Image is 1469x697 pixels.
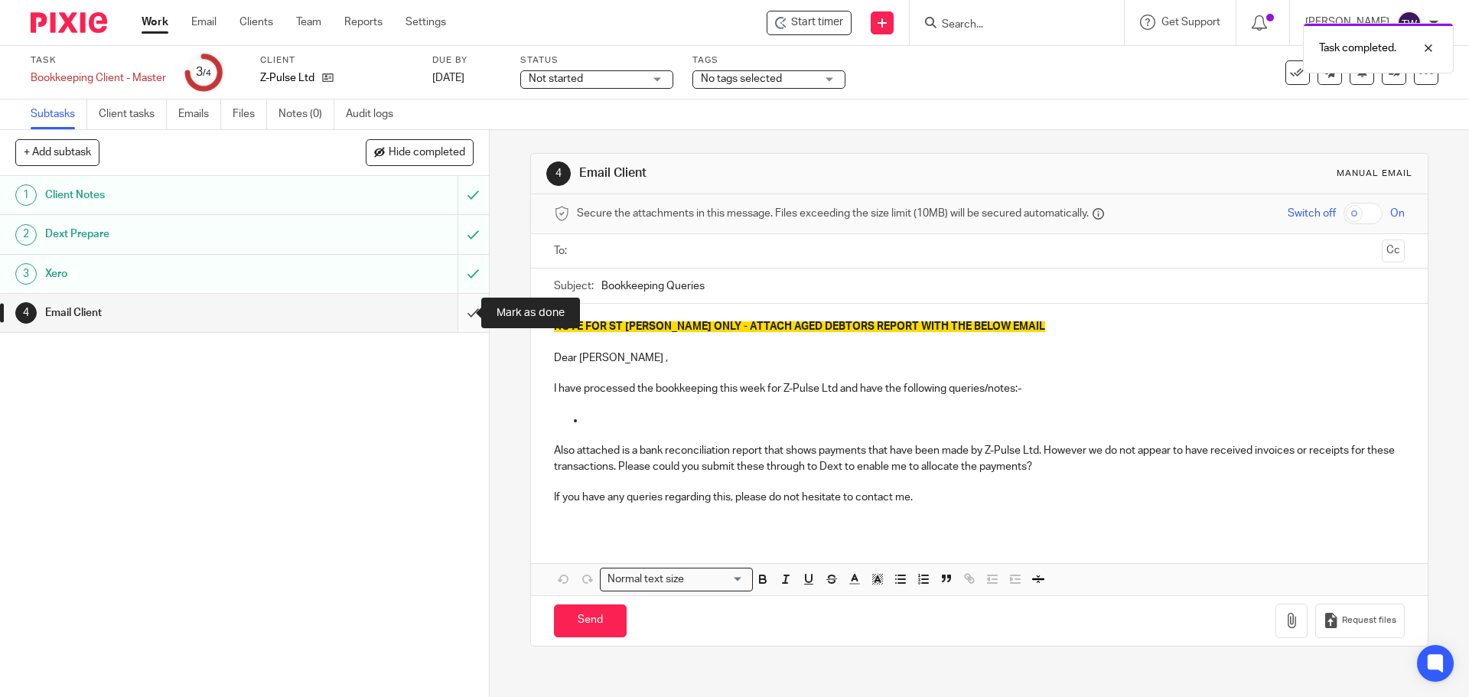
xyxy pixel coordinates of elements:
[1288,206,1336,221] span: Switch off
[346,99,405,129] a: Audit logs
[579,165,1012,181] h1: Email Client
[432,73,464,83] span: [DATE]
[260,54,413,67] label: Client
[600,568,753,591] div: Search for option
[45,262,310,285] h1: Xero
[554,604,627,637] input: Send
[554,443,1404,474] p: Also attached is a bank reconciliation report that shows payments that have been made by Z-Pulse ...
[767,11,852,35] div: Z-Pulse Ltd - Bookkeeping Client - Master
[233,99,267,129] a: Files
[389,147,465,159] span: Hide completed
[529,73,583,84] span: Not started
[15,139,99,165] button: + Add subtask
[278,99,334,129] a: Notes (0)
[432,54,501,67] label: Due by
[692,54,845,67] label: Tags
[520,54,673,67] label: Status
[554,243,571,259] label: To:
[191,15,217,30] a: Email
[31,54,166,67] label: Task
[203,69,211,77] small: /4
[701,73,782,84] span: No tags selected
[1382,239,1405,262] button: Cc
[366,139,474,165] button: Hide completed
[15,302,37,324] div: 4
[689,572,744,588] input: Search for option
[554,490,1404,505] p: If you have any queries regarding this, please do not hesitate to contact me.
[1397,11,1422,35] img: svg%3E
[142,15,168,30] a: Work
[260,70,314,86] p: Z-Pulse Ltd
[45,184,310,207] h1: Client Notes
[239,15,273,30] a: Clients
[554,381,1404,396] p: I have processed the bookkeeping this week for Z-Pulse Ltd and have the following queries/notes:-
[31,70,166,86] div: Bookkeeping Client - Master
[577,206,1089,221] span: Secure the attachments in this message. Files exceeding the size limit (10MB) will be secured aut...
[31,12,107,33] img: Pixie
[546,161,571,186] div: 4
[1390,206,1405,221] span: On
[344,15,383,30] a: Reports
[15,224,37,246] div: 2
[554,278,594,294] label: Subject:
[604,572,687,588] span: Normal text size
[99,99,167,129] a: Client tasks
[196,64,211,81] div: 3
[406,15,446,30] a: Settings
[31,99,87,129] a: Subtasks
[1319,41,1396,56] p: Task completed.
[1315,604,1404,638] button: Request files
[178,99,221,129] a: Emails
[45,301,310,324] h1: Email Client
[15,184,37,206] div: 1
[1342,614,1396,627] span: Request files
[296,15,321,30] a: Team
[1337,168,1412,180] div: Manual email
[15,263,37,285] div: 3
[45,223,310,246] h1: Dext Prepare
[554,321,1045,332] span: NOTE FOR ST [PERSON_NAME] ONLY - ATTACH AGED DEBTORS REPORT WITH THE BELOW EMAIL
[554,350,1404,366] p: Dear [PERSON_NAME] ,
